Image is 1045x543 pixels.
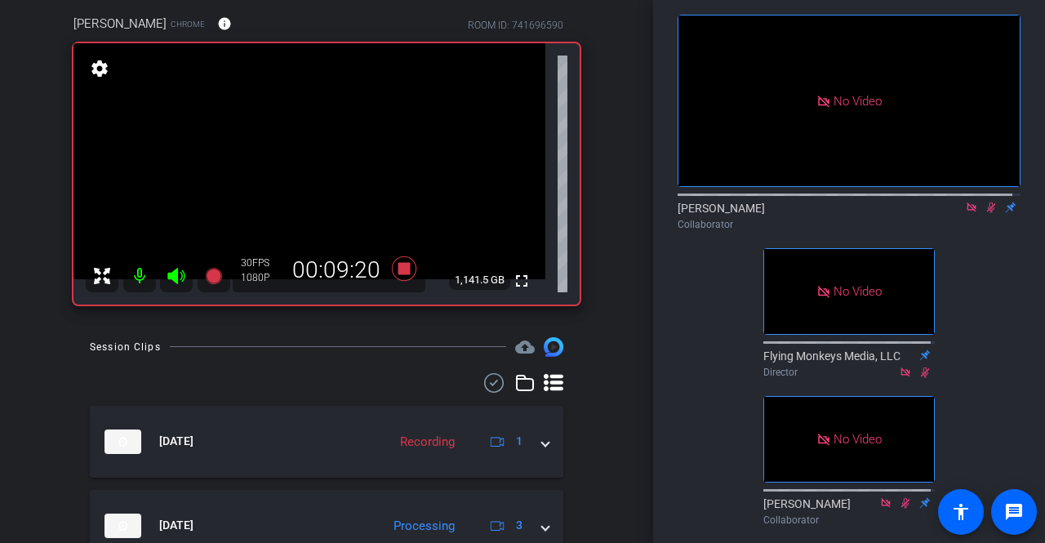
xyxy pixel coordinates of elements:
[763,365,935,380] div: Director
[90,406,563,478] mat-expansion-panel-header: thumb-nail[DATE]Recording1
[241,271,282,284] div: 1080P
[512,271,531,291] mat-icon: fullscreen
[763,348,935,380] div: Flying Monkeys Media, LLC
[385,517,463,536] div: Processing
[544,337,563,357] img: Session clips
[73,15,167,33] span: [PERSON_NAME]
[763,496,935,527] div: [PERSON_NAME]
[282,256,391,284] div: 00:09:20
[516,433,522,450] span: 1
[1004,502,1024,522] mat-icon: message
[515,337,535,357] span: Destinations for your clips
[763,513,935,527] div: Collaborator
[515,337,535,357] mat-icon: cloud_upload
[159,517,193,534] span: [DATE]
[449,270,510,290] span: 1,141.5 GB
[159,433,193,450] span: [DATE]
[88,59,111,78] mat-icon: settings
[834,431,882,446] span: No Video
[252,257,269,269] span: FPS
[468,18,563,33] div: ROOM ID: 741696590
[392,433,463,452] div: Recording
[104,514,141,538] img: thumb-nail
[834,284,882,299] span: No Video
[516,517,522,534] span: 3
[217,16,232,31] mat-icon: info
[171,18,205,30] span: Chrome
[678,217,1021,232] div: Collaborator
[90,339,161,355] div: Session Clips
[834,93,882,108] span: No Video
[241,256,282,269] div: 30
[104,430,141,454] img: thumb-nail
[951,502,971,522] mat-icon: accessibility
[678,200,1021,232] div: [PERSON_NAME]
